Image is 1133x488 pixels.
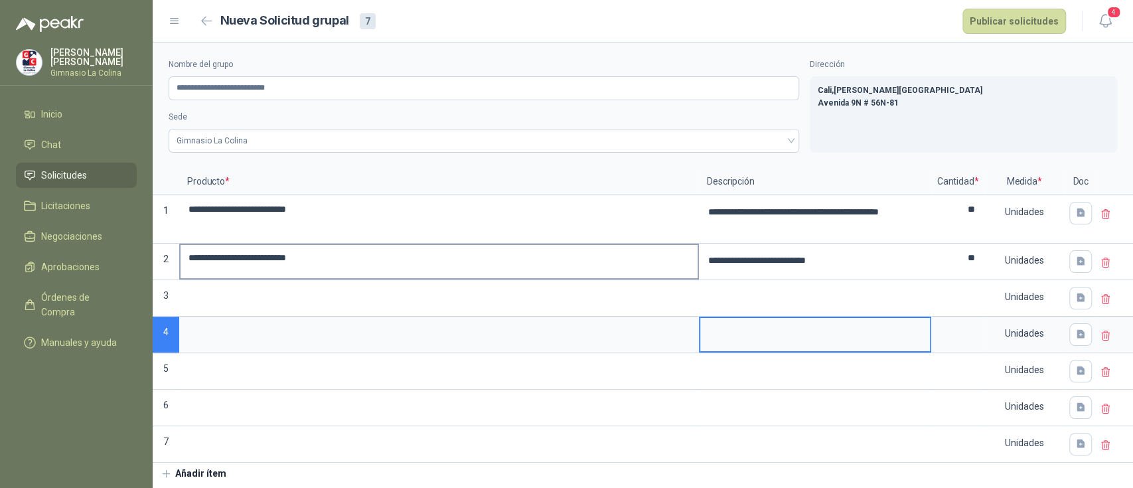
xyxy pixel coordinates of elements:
p: Producto [179,169,699,195]
a: Inicio [16,102,137,127]
p: Doc [1064,169,1097,195]
p: 5 [153,353,179,390]
p: 3 [153,280,179,317]
span: 4 [1106,6,1121,19]
span: Chat [41,137,61,152]
span: Aprobaciones [41,260,100,274]
h2: Nueva Solicitud grupal [220,11,349,31]
div: Unidades [986,197,1063,227]
label: Sede [169,111,799,123]
p: 4 [153,317,179,353]
button: Añadir ítem [153,463,234,485]
div: Unidades [986,245,1063,276]
span: Manuales y ayuda [41,335,117,350]
a: Órdenes de Compra [16,285,137,325]
div: Unidades [986,355,1063,385]
a: Negociaciones [16,224,137,249]
a: Solicitudes [16,163,137,188]
label: Nombre del grupo [169,58,799,71]
span: Solicitudes [41,168,87,183]
label: Dirección [810,58,1117,71]
p: 1 [153,195,179,244]
div: Unidades [986,318,1063,349]
a: Licitaciones [16,193,137,218]
span: Órdenes de Compra [41,290,124,319]
a: Chat [16,132,137,157]
p: 2 [153,244,179,280]
p: Cantidad [931,169,984,195]
p: Cali , [PERSON_NAME][GEOGRAPHIC_DATA] [818,84,1109,97]
p: Avenida 9N # 56N-81 [818,97,1109,110]
a: Aprobaciones [16,254,137,280]
button: 4 [1093,9,1117,33]
p: Gimnasio La Colina [50,69,137,77]
span: Inicio [41,107,62,122]
span: Gimnasio La Colina [177,131,791,151]
a: Manuales y ayuda [16,330,137,355]
span: Licitaciones [41,199,90,213]
div: 7 [360,13,376,29]
div: Unidades [986,428,1063,458]
img: Company Logo [17,50,42,75]
p: [PERSON_NAME] [PERSON_NAME] [50,48,137,66]
p: 6 [153,390,179,426]
img: Logo peakr [16,16,84,32]
div: Unidades [986,391,1063,422]
p: Medida [984,169,1064,195]
p: 7 [153,426,179,463]
span: Negociaciones [41,229,102,244]
button: Publicar solicitudes [962,9,1066,34]
p: Descripción [699,169,931,195]
div: Unidades [986,282,1063,312]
